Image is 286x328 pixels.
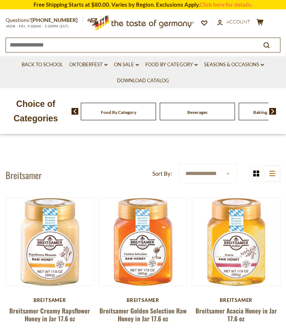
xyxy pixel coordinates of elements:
[99,297,187,303] div: Breitsamer
[204,61,264,69] a: Seasons & Occasions
[22,61,63,69] a: Back to School
[31,17,77,23] a: [PHONE_NUMBER]
[101,109,136,115] a: Food By Category
[114,61,139,69] a: On Sale
[71,108,79,115] img: previous arrow
[9,306,90,323] a: Breitsamer Creamy Rapsflower Honey in Jar 17.6 oz
[226,19,250,25] span: Account
[145,61,198,69] a: Food By Category
[6,24,69,28] span: MON - FRI, 9:00AM - 5:00PM (EST)
[269,108,276,115] img: next arrow
[192,198,280,286] img: Breitsamer
[117,77,169,85] a: Download Catalog
[152,169,172,178] label: Sort By:
[6,297,94,303] div: Breitsamer
[217,18,250,26] a: Account
[6,16,83,25] p: Questions?
[69,61,108,69] a: Oktoberfest
[99,306,187,323] a: Breitsamer Golden Selection Raw Honey in Jar 17.6 oz
[192,297,280,303] div: Breitsamer
[187,109,207,115] a: Beverages
[6,169,42,181] h1: Breitsamer
[6,198,94,286] img: Breitsamer
[200,1,252,8] a: Click here for details.
[99,198,187,286] img: Breitsamer
[196,306,277,323] a: Breitsamer Acacia Honey in Jar 17.6 oz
